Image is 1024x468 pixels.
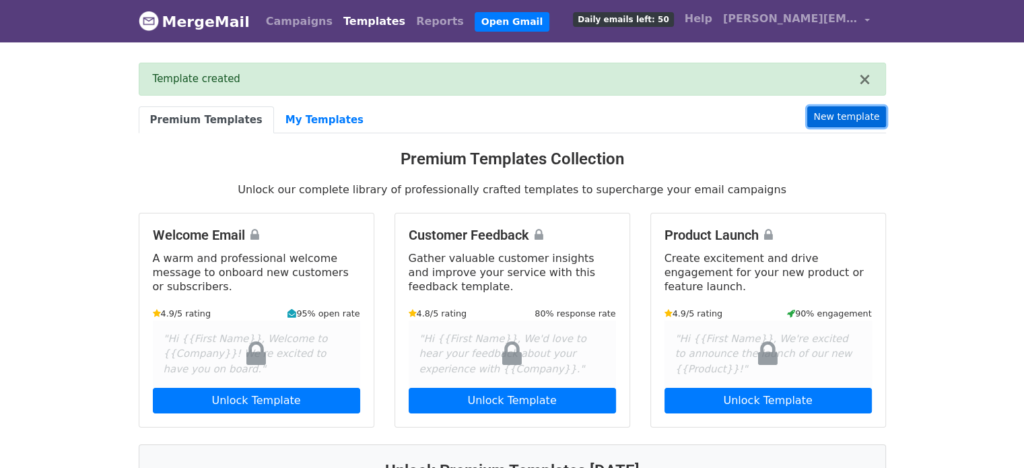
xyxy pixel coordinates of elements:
[787,307,872,320] small: 90% engagement
[153,321,360,388] div: "Hi {{First Name}}, Welcome to {{Company}}! We're excited to have you on board."
[139,182,886,197] p: Unlock our complete library of professionally crafted templates to supercharge your email campaigns
[409,307,467,320] small: 4.8/5 rating
[664,388,872,413] a: Unlock Template
[139,11,159,31] img: MergeMail logo
[139,149,886,169] h3: Premium Templates Collection
[718,5,875,37] a: [PERSON_NAME][EMAIL_ADDRESS][DOMAIN_NAME]
[139,106,274,134] a: Premium Templates
[807,106,885,127] a: New template
[153,251,360,294] p: A warm and professional welcome message to onboard new customers or subscribers.
[274,106,375,134] a: My Templates
[409,388,616,413] a: Unlock Template
[153,227,360,243] h4: Welcome Email
[664,227,872,243] h4: Product Launch
[679,5,718,32] a: Help
[153,307,211,320] small: 4.9/5 rating
[475,12,549,32] a: Open Gmail
[261,8,338,35] a: Campaigns
[411,8,469,35] a: Reports
[535,307,615,320] small: 80% response rate
[153,71,858,87] div: Template created
[409,251,616,294] p: Gather valuable customer insights and improve your service with this feedback template.
[153,388,360,413] a: Unlock Template
[664,321,872,388] div: "Hi {{First Name}}, We're excited to announce the launch of our new {{Product}}!"
[858,71,871,88] button: ×
[664,251,872,294] p: Create excitement and drive engagement for your new product or feature launch.
[723,11,858,27] span: [PERSON_NAME][EMAIL_ADDRESS][DOMAIN_NAME]
[287,307,360,320] small: 95% open rate
[957,403,1024,468] iframe: Chat Widget
[139,7,250,36] a: MergeMail
[409,227,616,243] h4: Customer Feedback
[573,12,673,27] span: Daily emails left: 50
[664,307,723,320] small: 4.9/5 rating
[568,5,679,32] a: Daily emails left: 50
[409,321,616,388] div: "Hi {{First Name}}, We'd love to hear your feedback about your experience with {{Company}}."
[338,8,411,35] a: Templates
